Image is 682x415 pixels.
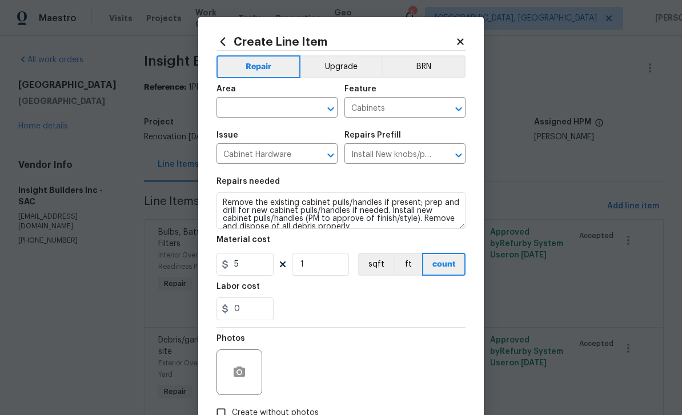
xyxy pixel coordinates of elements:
[216,55,300,78] button: Repair
[216,35,455,48] h2: Create Line Item
[422,253,466,276] button: count
[344,131,401,139] h5: Repairs Prefill
[216,236,270,244] h5: Material cost
[216,85,236,93] h5: Area
[216,192,466,229] textarea: Remove the existing cabinet pulls/handles if present; prep and drill for new cabinet pulls/handle...
[451,147,467,163] button: Open
[216,283,260,291] h5: Labor cost
[216,335,245,343] h5: Photos
[358,253,394,276] button: sqft
[216,131,238,139] h5: Issue
[394,253,422,276] button: ft
[323,147,339,163] button: Open
[451,101,467,117] button: Open
[300,55,382,78] button: Upgrade
[216,178,280,186] h5: Repairs needed
[382,55,466,78] button: BRN
[323,101,339,117] button: Open
[344,85,376,93] h5: Feature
